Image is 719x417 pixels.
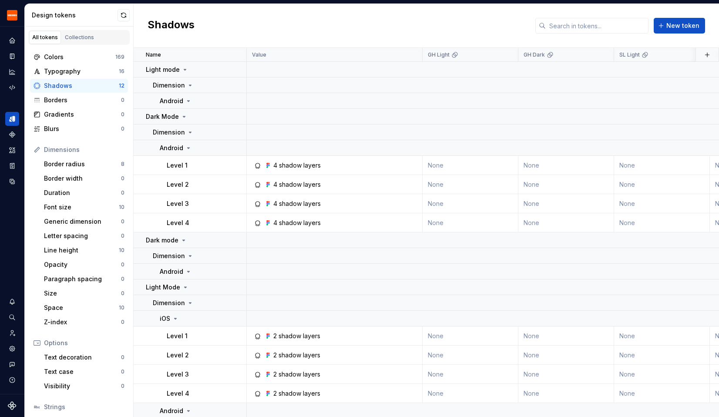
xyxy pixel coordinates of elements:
a: Settings [5,342,19,356]
td: None [423,346,518,365]
div: Z-index [44,318,121,326]
a: Opacity0 [40,258,128,272]
div: Text decoration [44,353,121,362]
p: Dimension [153,128,185,137]
a: Letter spacing0 [40,229,128,243]
td: None [614,365,710,384]
input: Search in tokens... [546,18,648,34]
div: Options [44,339,124,347]
a: Font size10 [40,200,128,214]
a: Border radius8 [40,157,128,171]
div: 2 shadow layers [273,332,320,340]
p: SL Light [619,51,640,58]
div: Strings [44,403,124,411]
p: Level 3 [167,370,189,379]
p: Dark mode [146,236,178,245]
div: 8 [121,161,124,168]
div: 10 [119,304,124,311]
div: 0 [121,319,124,326]
div: Visibility [44,382,121,390]
a: Text case0 [40,365,128,379]
p: GH Light [428,51,450,58]
p: Level 2 [167,180,189,189]
div: 16 [119,68,124,75]
p: Level 4 [167,389,189,398]
a: Blurs0 [30,122,128,136]
div: Duration [44,188,121,197]
a: Assets [5,143,19,157]
td: None [423,194,518,213]
p: iOS [160,314,170,323]
td: None [614,346,710,365]
td: None [614,194,710,213]
td: None [423,384,518,403]
a: Visibility0 [40,379,128,393]
div: Font size [44,203,119,212]
p: Dimension [153,299,185,307]
div: Code automation [5,81,19,94]
a: Text decoration0 [40,350,128,364]
div: 0 [121,111,124,118]
div: 0 [121,125,124,132]
p: Android [160,267,183,276]
a: Storybook stories [5,159,19,173]
div: 0 [121,368,124,375]
td: None [518,175,614,194]
div: Line height [44,246,119,255]
a: Generic dimension0 [40,215,128,229]
td: None [423,175,518,194]
div: Shadows [44,81,119,90]
div: Search ⌘K [5,310,19,324]
a: Gradients0 [30,108,128,121]
div: Design tokens [32,11,118,20]
td: None [518,326,614,346]
div: Collections [65,34,94,41]
p: Name [146,51,161,58]
div: 0 [121,97,124,104]
p: GH Dark [524,51,545,58]
p: Light Mode [146,283,180,292]
div: Gradients [44,110,121,119]
td: None [518,156,614,175]
td: None [614,213,710,232]
div: Typography [44,67,119,76]
span: New token [666,21,699,30]
td: None [518,213,614,232]
div: 0 [121,232,124,239]
div: Letter spacing [44,232,121,240]
td: None [614,156,710,175]
div: Blurs [44,124,121,133]
a: Borders0 [30,93,128,107]
button: Notifications [5,295,19,309]
div: Borders [44,96,121,104]
a: Components [5,128,19,141]
a: Home [5,34,19,47]
a: Colors169 [30,50,128,64]
img: 4e8d6f31-f5cf-47b4-89aa-e4dec1dc0822.png [7,10,17,20]
p: Android [160,97,183,105]
div: Paragraph spacing [44,275,121,283]
a: Shadows12 [30,79,128,93]
div: 10 [119,204,124,211]
svg: Supernova Logo [8,401,17,410]
div: Opacity [44,260,121,269]
p: Android [160,144,183,152]
a: Paragraph spacing0 [40,272,128,286]
div: 169 [115,54,124,61]
td: None [614,175,710,194]
td: None [423,156,518,175]
td: None [614,384,710,403]
p: Value [252,51,266,58]
p: Level 2 [167,351,189,360]
div: 0 [121,261,124,268]
div: Border width [44,174,121,183]
div: 4 shadow layers [273,180,321,189]
td: None [518,194,614,213]
div: 2 shadow layers [273,370,320,379]
div: Data sources [5,175,19,188]
div: 0 [121,218,124,225]
td: None [423,326,518,346]
td: None [518,384,614,403]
